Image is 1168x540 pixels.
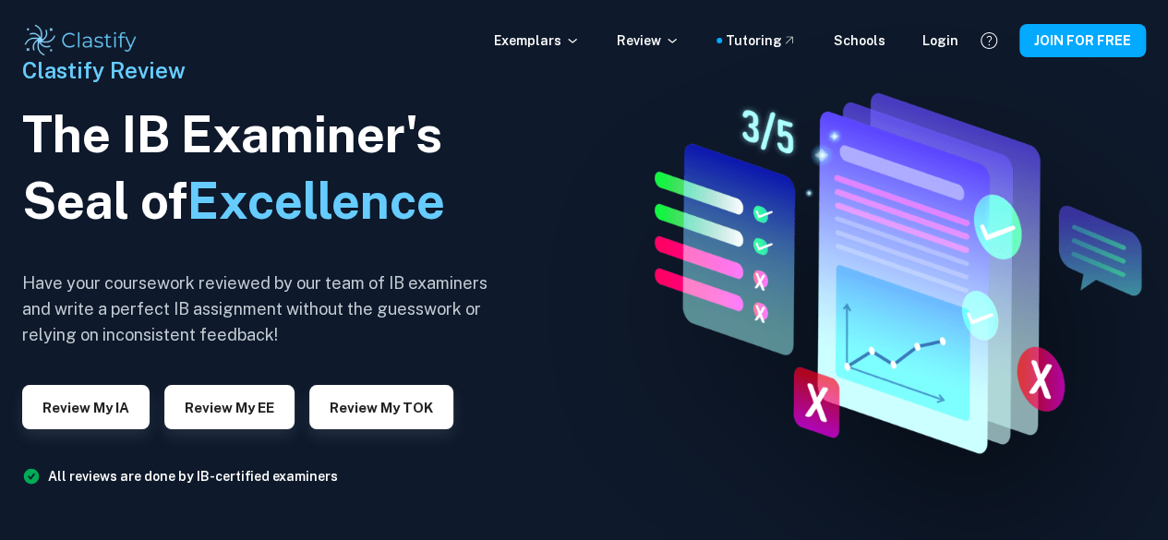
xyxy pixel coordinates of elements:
[22,102,502,234] h1: The IB Examiner's Seal of
[22,385,150,429] button: Review my IA
[48,469,338,484] a: All reviews are done by IB-certified examiners
[22,22,139,59] img: Clastify logo
[973,25,1005,56] button: Help and Feedback
[608,77,1168,463] img: IA Review hero
[187,172,445,230] span: Excellence
[922,30,958,51] a: Login
[834,30,885,51] a: Schools
[309,385,453,429] button: Review my TOK
[22,270,502,348] h6: Have your coursework reviewed by our team of IB examiners and write a perfect IB assignment witho...
[617,30,680,51] p: Review
[1019,24,1146,57] button: JOIN FOR FREE
[726,30,797,51] a: Tutoring
[164,385,295,429] button: Review my EE
[494,30,580,51] p: Exemplars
